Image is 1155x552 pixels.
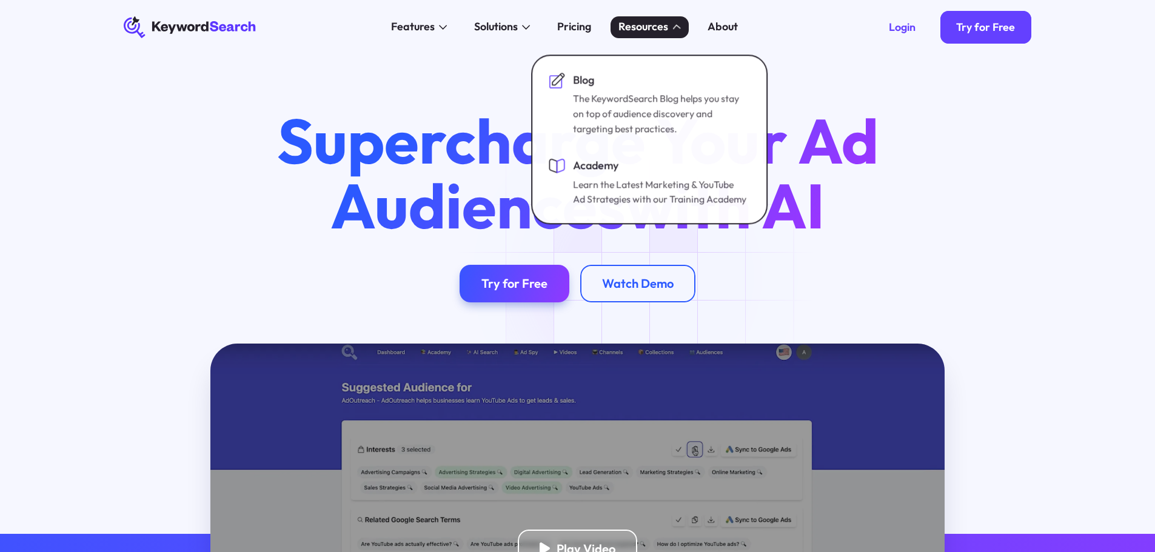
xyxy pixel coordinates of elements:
[251,108,903,237] h1: Supercharge Your Ad Audiences
[557,19,591,35] div: Pricing
[618,19,668,35] div: Resources
[940,11,1032,44] a: Try for Free
[549,16,600,38] a: Pricing
[956,21,1015,34] div: Try for Free
[574,158,748,174] div: Academy
[872,11,932,44] a: Login
[481,276,547,291] div: Try for Free
[574,72,748,88] div: Blog
[541,150,758,215] a: AcademyLearn the Latest Marketing & YouTube Ad Strategies with our Training Academy
[532,55,768,224] nav: Resources
[574,91,748,136] div: The KeywordSearch Blog helps you stay on top of audience discovery and targeting best practices.
[541,64,758,144] a: BlogThe KeywordSearch Blog helps you stay on top of audience discovery and targeting best practices.
[460,265,569,303] a: Try for Free
[474,19,518,35] div: Solutions
[708,19,738,35] div: About
[700,16,746,38] a: About
[602,276,674,291] div: Watch Demo
[574,177,748,207] div: Learn the Latest Marketing & YouTube Ad Strategies with our Training Academy
[889,21,916,34] div: Login
[391,19,435,35] div: Features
